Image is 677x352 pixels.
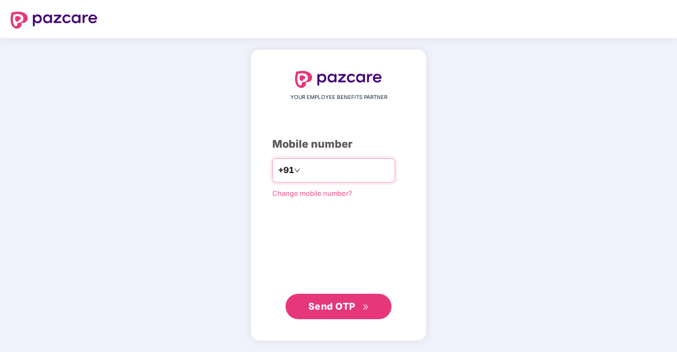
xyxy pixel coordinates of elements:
div: Mobile number [272,136,405,152]
img: logo [295,71,382,88]
button: Send OTPdouble-right [286,294,391,319]
span: YOUR EMPLOYEE BENEFITS PARTNER [290,93,387,102]
a: Change mobile number? [272,189,352,197]
img: logo [11,12,97,29]
span: Send OTP [308,301,355,312]
span: double-right [362,304,369,311]
span: +91 [278,164,294,177]
span: down [294,167,300,174]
